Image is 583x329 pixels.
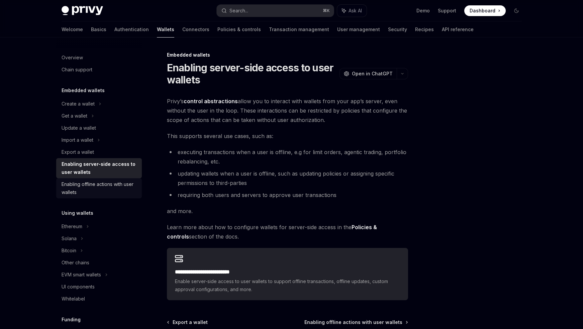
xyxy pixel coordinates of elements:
div: Export a wallet [62,148,94,156]
div: UI components [62,283,95,291]
span: Ask AI [349,7,362,14]
a: Enabling server-side access to user wallets [56,158,142,178]
a: Policies & controls [217,21,261,38]
div: EVM smart wallets [62,271,101,279]
span: Learn more about how to configure wallets for server-side access in the section of the docs. [167,222,408,241]
a: Export a wallet [56,146,142,158]
div: Import a wallet [62,136,93,144]
img: dark logo [62,6,103,15]
a: Other chains [56,257,142,269]
a: Connectors [182,21,209,38]
div: Enabling server-side access to user wallets [62,160,138,176]
a: Recipes [415,21,434,38]
div: Overview [62,54,83,62]
div: Solana [62,235,77,243]
div: Embedded wallets [167,52,408,58]
button: Toggle dark mode [511,5,522,16]
div: Whitelabel [62,295,85,303]
span: Open in ChatGPT [352,70,393,77]
a: Wallets [157,21,174,38]
h5: Embedded wallets [62,86,105,94]
div: Update a wallet [62,124,96,132]
a: Authentication [114,21,149,38]
a: User management [337,21,380,38]
h5: Using wallets [62,209,93,217]
li: requiring both users and servers to approve user transactions [167,190,408,200]
span: Privy’s allow you to interact with wallets from your app’s server, even without the user in the l... [167,96,408,125]
a: Welcome [62,21,83,38]
h5: Funding [62,316,81,324]
a: Basics [91,21,106,38]
button: Open in ChatGPT [339,68,397,79]
a: Chain support [56,64,142,76]
a: Demo [416,7,430,14]
div: Create a wallet [62,100,95,108]
a: Enabling offline actions with user wallets [304,319,407,326]
span: and more. [167,206,408,216]
a: Update a wallet [56,122,142,134]
a: UI components [56,281,142,293]
li: updating wallets when a user is offline, such as updating policies or assigning specific permissi... [167,169,408,188]
a: Transaction management [269,21,329,38]
a: API reference [442,21,474,38]
div: Enabling offline actions with user wallets [62,180,138,196]
a: Dashboard [464,5,506,16]
button: Search...⌘K [217,5,334,17]
div: Chain support [62,66,92,74]
div: Search... [229,7,248,15]
span: This supports several use cases, such as: [167,131,408,141]
span: Export a wallet [173,319,208,326]
div: Other chains [62,259,89,267]
button: Ask AI [337,5,367,17]
a: Overview [56,52,142,64]
div: Ethereum [62,222,82,231]
a: control abstractions [184,98,238,105]
span: Dashboard [470,7,495,14]
h1: Enabling server-side access to user wallets [167,62,337,86]
span: ⌘ K [323,8,330,13]
a: Support [438,7,456,14]
a: Security [388,21,407,38]
li: executing transactions when a user is offline, e.g for limit orders, agentic trading, portfolio r... [167,147,408,166]
div: Get a wallet [62,112,87,120]
div: Bitcoin [62,247,76,255]
a: Export a wallet [168,319,208,326]
span: Enabling offline actions with user wallets [304,319,402,326]
a: Enabling offline actions with user wallets [56,178,142,198]
span: Enable server-side access to user wallets to support offline transactions, offline updates, custo... [175,277,400,293]
a: Whitelabel [56,293,142,305]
